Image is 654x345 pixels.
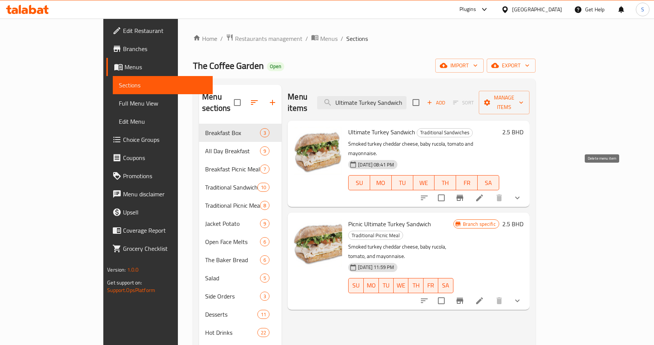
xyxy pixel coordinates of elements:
button: TH [434,175,456,190]
span: Jacket Potato [205,219,260,228]
span: The Baker Bread [205,255,260,264]
span: Add item [424,97,448,109]
a: Menus [106,58,213,76]
span: WE [397,280,405,291]
span: TU [395,177,410,188]
span: Restaurants management [235,34,302,43]
span: Traditional Picnic Meal [205,201,260,210]
a: Coupons [106,149,213,167]
span: Edit Restaurant [123,26,207,35]
span: The Coffee Garden [193,57,264,74]
button: SA [438,278,453,293]
div: Traditional Sandwiches [417,128,473,137]
span: export [493,61,529,70]
span: Add [426,98,446,107]
button: SU [348,175,370,190]
div: items [260,201,269,210]
div: items [257,183,269,192]
span: 7 [260,166,269,173]
span: Choice Groups [123,135,207,144]
li: / [305,34,308,43]
span: MO [373,177,389,188]
p: Smoked turkey cheddar cheese, baby rucola, tomato and mayonnaise. [348,139,499,158]
span: FR [459,177,475,188]
button: Branch-specific-item [451,292,469,310]
span: WE [416,177,432,188]
div: items [260,292,269,301]
span: 6 [260,256,269,264]
a: Full Menu View [113,94,213,112]
li: / [220,34,223,43]
span: import [441,61,478,70]
nav: breadcrumb [193,34,536,44]
a: Edit menu item [475,193,484,202]
span: Side Orders [205,292,260,301]
button: Add section [263,93,282,112]
span: 3 [260,129,269,137]
span: TU [382,280,391,291]
div: items [260,128,269,137]
button: SA [478,175,499,190]
div: items [257,310,269,319]
span: Upsell [123,208,207,217]
button: TU [379,278,394,293]
span: Branch specific [460,221,499,228]
div: Plugins [459,5,476,14]
span: Edit Menu [119,117,207,126]
div: Open Face Melts [205,237,260,246]
span: 1.0.0 [127,265,139,275]
button: Branch-specific-item [451,189,469,207]
div: Breakfast Box3 [199,124,282,142]
span: 11 [258,311,269,318]
span: Sections [119,81,207,90]
span: Picnic Ultimate Turkey Sandwich [348,218,431,230]
a: Restaurants management [226,34,302,44]
button: delete [490,189,508,207]
div: Traditional Picnic Meal [348,231,403,240]
h2: Menu sections [202,91,234,114]
button: TH [408,278,423,293]
div: Salad [205,274,260,283]
span: MO [367,280,376,291]
button: SU [348,278,363,293]
a: Coverage Report [106,221,213,239]
div: items [260,237,269,246]
span: Full Menu View [119,99,207,108]
span: Desserts [205,310,257,319]
svg: Show Choices [513,296,522,305]
img: Ultimate Turkey Sandwich [294,127,342,175]
div: Side Orders3 [199,287,282,305]
span: Select section first [448,97,479,109]
div: Jacket Potato9 [199,214,282,233]
span: Get support on: [107,278,142,287]
span: Grocery Checklist [123,244,207,253]
span: 6 [260,238,269,246]
button: delete [490,292,508,310]
div: items [260,219,269,228]
span: 8 [260,202,269,209]
button: MO [364,278,379,293]
span: Select section [408,95,424,110]
span: [DATE] 11:59 PM [355,264,397,271]
span: Coupons [123,153,207,162]
span: Hot Drinks [205,328,257,337]
span: SU [352,280,360,291]
button: export [487,59,536,73]
span: Ultimate Turkey Sandwich [348,126,415,138]
div: Hot Drinks22 [199,323,282,342]
span: [DATE] 08:41 PM [355,161,397,168]
div: items [260,274,269,283]
span: 22 [258,329,269,336]
a: Menus [311,34,338,44]
span: SA [481,177,496,188]
div: [GEOGRAPHIC_DATA] [512,5,562,14]
h6: 2.5 BHD [502,219,523,229]
span: Open [267,63,284,70]
div: Desserts11 [199,305,282,323]
span: Select to update [433,293,449,309]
